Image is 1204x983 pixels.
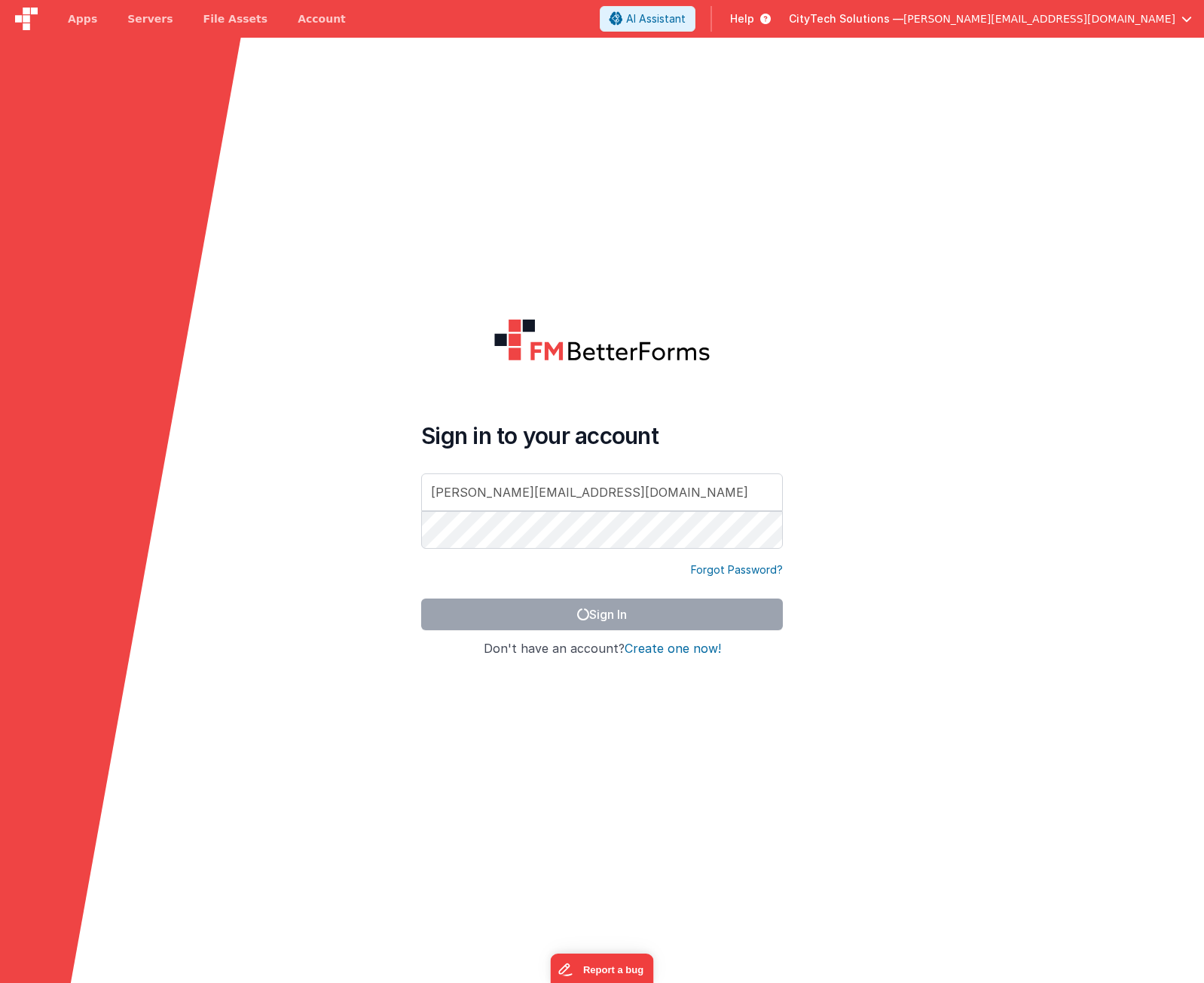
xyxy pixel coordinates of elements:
h4: Sign in to your account [421,422,783,449]
span: [PERSON_NAME][EMAIL_ADDRESS][DOMAIN_NAME] [903,11,1175,26]
a: Forgot Password? [691,562,783,577]
input: Email Address [421,473,783,511]
button: AI Assistant [600,6,695,32]
h4: Don't have an account? [421,642,783,656]
span: Servers [127,11,173,26]
span: Apps [68,11,97,26]
button: Create one now! [625,642,721,656]
span: CityTech Solutions — [789,11,903,26]
button: Sign In [421,599,783,630]
span: File Assets [203,11,268,26]
span: AI Assistant [626,11,686,26]
button: CityTech Solutions — [PERSON_NAME][EMAIL_ADDRESS][DOMAIN_NAME] [789,11,1192,26]
span: Help [730,11,754,26]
